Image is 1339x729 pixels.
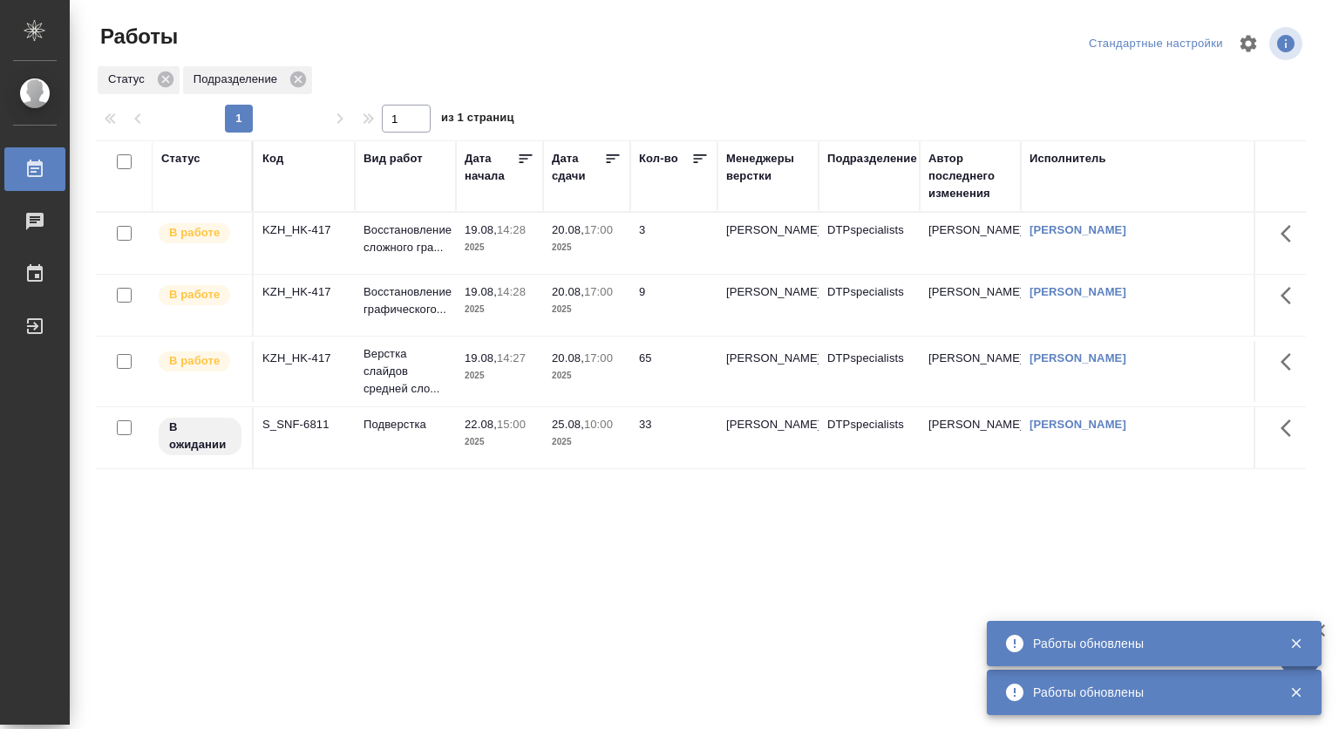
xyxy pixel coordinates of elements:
p: 2025 [552,433,622,451]
td: [PERSON_NAME] [920,275,1021,336]
div: Код [262,150,283,167]
span: Посмотреть информацию [1269,27,1306,60]
p: 19.08, [465,351,497,364]
div: Исполнитель выполняет работу [157,350,243,373]
p: 19.08, [465,285,497,298]
p: 2025 [465,239,534,256]
td: [PERSON_NAME] [920,407,1021,468]
button: Здесь прячутся важные кнопки [1270,213,1312,255]
p: Статус [108,71,151,88]
span: из 1 страниц [441,107,514,133]
p: 19.08, [465,223,497,236]
a: [PERSON_NAME] [1030,418,1126,431]
div: Автор последнего изменения [928,150,1012,202]
div: Статус [98,66,180,94]
p: 20.08, [552,285,584,298]
div: Исполнитель [1030,150,1106,167]
p: 2025 [465,301,534,318]
td: DTPspecialists [819,407,920,468]
td: [PERSON_NAME] [920,213,1021,274]
div: Подразделение [827,150,917,167]
p: 2025 [552,239,622,256]
td: [PERSON_NAME] [920,341,1021,402]
button: Закрыть [1278,685,1314,700]
p: 2025 [552,367,622,385]
p: 2025 [465,367,534,385]
span: Настроить таблицу [1227,23,1269,65]
p: 17:00 [584,351,613,364]
div: Исполнитель выполняет работу [157,221,243,245]
div: Дата начала [465,150,517,185]
td: 3 [630,213,717,274]
p: Верстка слайдов средней сло... [364,345,447,398]
div: Статус [161,150,201,167]
p: 17:00 [584,285,613,298]
p: 14:28 [497,223,526,236]
p: 10:00 [584,418,613,431]
div: Вид работ [364,150,423,167]
p: 22.08, [465,418,497,431]
p: В ожидании [169,419,231,453]
button: Здесь прячутся важные кнопки [1270,341,1312,383]
p: [PERSON_NAME] [726,221,810,239]
p: [PERSON_NAME] [726,350,810,367]
div: KZH_HK-417 [262,350,346,367]
p: Восстановление сложного гра... [364,221,447,256]
p: 20.08, [552,351,584,364]
div: Подразделение [183,66,312,94]
div: Дата сдачи [552,150,604,185]
p: В работе [169,286,220,303]
div: KZH_HK-417 [262,283,346,301]
p: Подверстка [364,416,447,433]
p: 14:28 [497,285,526,298]
p: 20.08, [552,223,584,236]
div: split button [1084,31,1227,58]
div: Кол-во [639,150,678,167]
button: Здесь прячутся важные кнопки [1270,275,1312,317]
p: 14:27 [497,351,526,364]
a: [PERSON_NAME] [1030,351,1126,364]
p: 15:00 [497,418,526,431]
p: [PERSON_NAME] [726,416,810,433]
td: 33 [630,407,717,468]
a: [PERSON_NAME] [1030,285,1126,298]
p: 25.08, [552,418,584,431]
p: Подразделение [194,71,283,88]
div: KZH_HK-417 [262,221,346,239]
div: Работы обновлены [1033,684,1263,701]
span: Работы [96,23,178,51]
td: 9 [630,275,717,336]
p: В работе [169,352,220,370]
div: Исполнитель назначен, приступать к работе пока рано [157,416,243,457]
button: Закрыть [1278,636,1314,651]
td: DTPspecialists [819,341,920,402]
p: 17:00 [584,223,613,236]
button: Здесь прячутся важные кнопки [1270,407,1312,449]
a: [PERSON_NAME] [1030,223,1126,236]
p: В работе [169,224,220,242]
div: S_SNF-6811 [262,416,346,433]
p: Восстановление графического... [364,283,447,318]
p: [PERSON_NAME] [726,283,810,301]
td: DTPspecialists [819,213,920,274]
td: DTPspecialists [819,275,920,336]
p: 2025 [552,301,622,318]
p: 2025 [465,433,534,451]
div: Менеджеры верстки [726,150,810,185]
div: Работы обновлены [1033,635,1263,652]
div: Исполнитель выполняет работу [157,283,243,307]
td: 65 [630,341,717,402]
